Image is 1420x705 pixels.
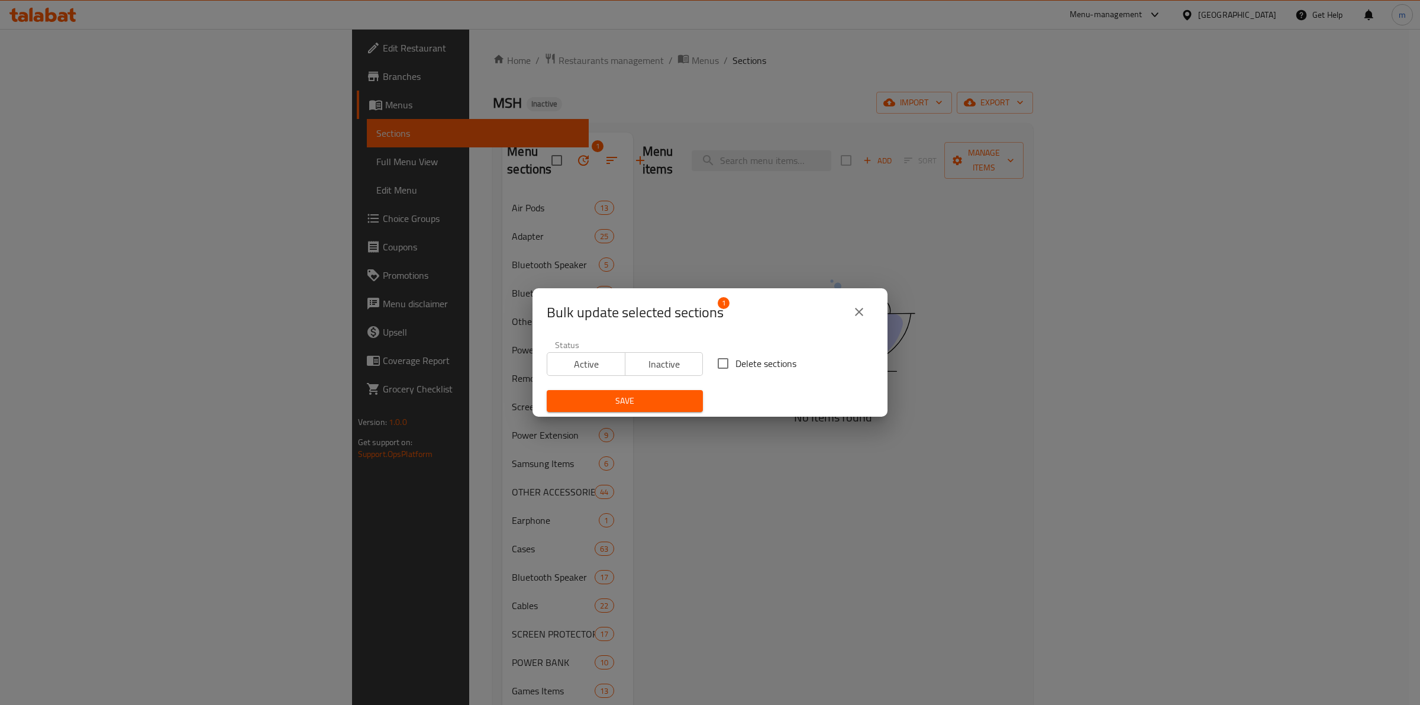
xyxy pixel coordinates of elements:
[630,356,699,373] span: Inactive
[547,390,703,412] button: Save
[735,356,796,371] span: Delete sections
[547,352,625,376] button: Active
[845,298,873,326] button: close
[556,394,693,408] span: Save
[625,352,703,376] button: Inactive
[718,297,730,309] span: 1
[547,303,724,322] span: Selected section count
[552,356,621,373] span: Active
